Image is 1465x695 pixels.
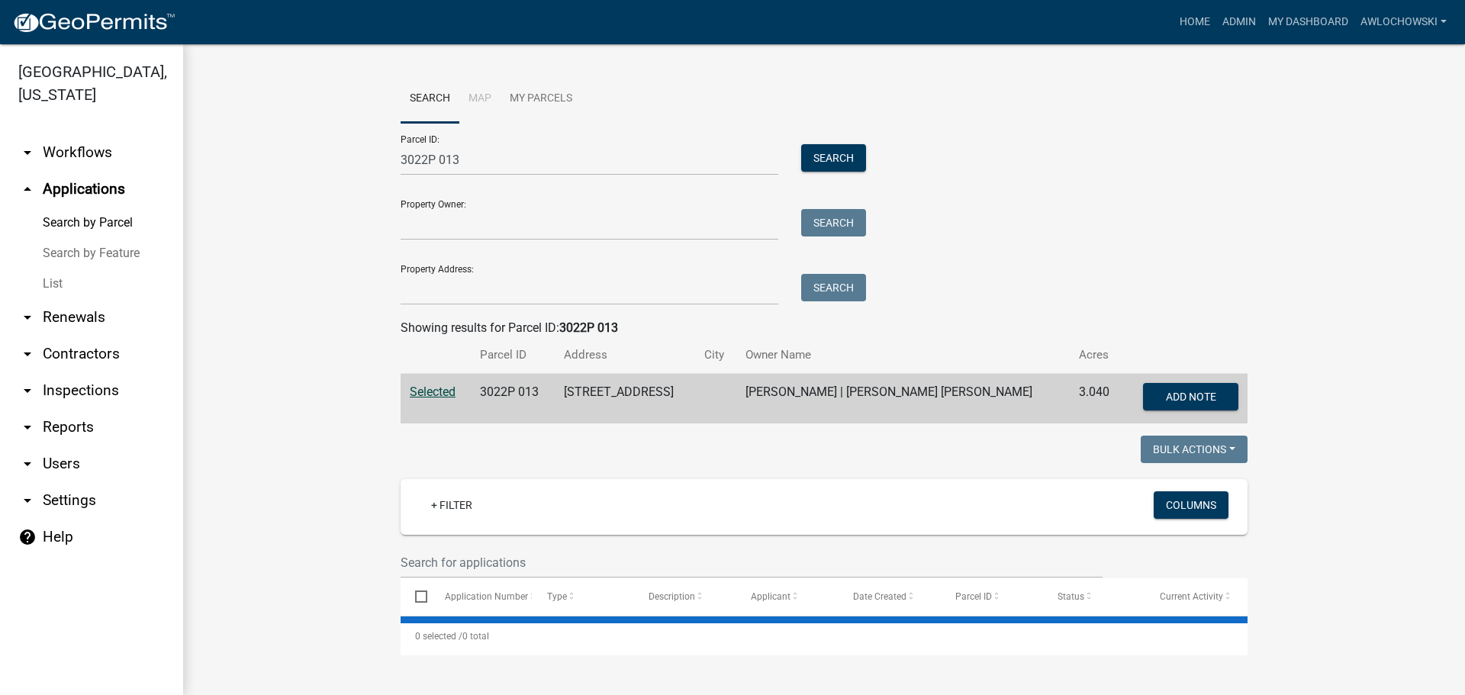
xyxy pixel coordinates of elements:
input: Search for applications [401,547,1103,578]
div: Showing results for Parcel ID: [401,319,1248,337]
button: Search [801,274,866,301]
a: Admin [1216,8,1262,37]
i: arrow_drop_down [18,491,37,510]
datatable-header-cell: Application Number [430,578,532,615]
i: arrow_drop_down [18,308,37,327]
td: 3.040 [1070,374,1123,424]
a: + Filter [419,491,485,519]
datatable-header-cell: Type [532,578,634,615]
button: Bulk Actions [1141,436,1248,463]
td: [STREET_ADDRESS] [555,374,695,424]
datatable-header-cell: Description [634,578,736,615]
button: Search [801,209,866,236]
span: Application Number [445,591,528,602]
span: Applicant [751,591,790,602]
datatable-header-cell: Select [401,578,430,615]
a: My Parcels [501,75,581,124]
span: Type [547,591,567,602]
i: arrow_drop_down [18,418,37,436]
a: Home [1174,8,1216,37]
span: Parcel ID [955,591,992,602]
i: arrow_drop_down [18,143,37,162]
div: 0 total [401,617,1248,655]
button: Add Note [1143,383,1238,410]
th: Address [555,337,695,373]
th: City [695,337,737,373]
datatable-header-cell: Date Created [839,578,941,615]
td: 3022P 013 [471,374,555,424]
datatable-header-cell: Current Activity [1145,578,1248,615]
i: help [18,528,37,546]
datatable-header-cell: Parcel ID [941,578,1043,615]
th: Owner Name [736,337,1070,373]
a: Search [401,75,459,124]
span: Status [1058,591,1084,602]
a: Selected [410,385,456,399]
strong: 3022P 013 [559,320,618,335]
span: 0 selected / [415,631,462,642]
span: Date Created [853,591,906,602]
i: arrow_drop_down [18,381,37,400]
span: Description [649,591,695,602]
a: awlochowski [1354,8,1453,37]
span: Add Note [1165,391,1215,403]
span: Current Activity [1160,591,1223,602]
i: arrow_drop_down [18,455,37,473]
th: Acres [1070,337,1123,373]
a: My Dashboard [1262,8,1354,37]
i: arrow_drop_down [18,345,37,363]
th: Parcel ID [471,337,555,373]
button: Columns [1154,491,1228,519]
button: Search [801,144,866,172]
datatable-header-cell: Status [1043,578,1145,615]
td: [PERSON_NAME] | [PERSON_NAME] [PERSON_NAME] [736,374,1070,424]
datatable-header-cell: Applicant [736,578,839,615]
i: arrow_drop_up [18,180,37,198]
